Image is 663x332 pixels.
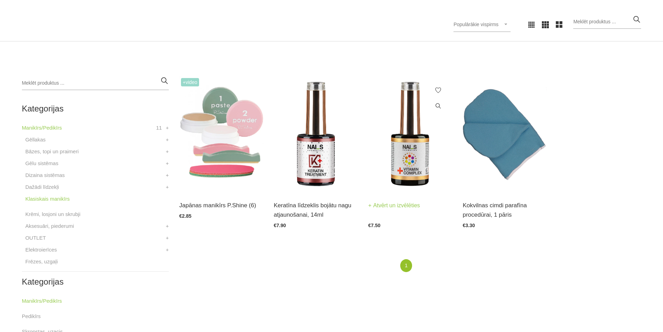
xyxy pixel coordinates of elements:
a: + [166,171,169,179]
a: Krēmi, losjoni un skrubji [25,210,80,218]
a: OUTLET [25,234,46,242]
a: + [166,136,169,144]
nav: catalog-product-list [179,259,641,272]
span: €7.50 [368,223,380,228]
h2: Kategorijas [22,104,169,113]
a: Gēllakas [25,136,46,144]
input: Meklēt produktus ... [22,76,169,90]
img: Mīksti kokvilnas cimdiņi parafīna roku procedūrai. Ilgstoši saglabā siltumu.... [463,76,546,192]
span: Populārākie vispirms [453,22,498,27]
a: Atvērt un izvēlēties [368,201,420,210]
a: Dažādi līdzekļi [25,183,59,191]
a: Keratīna līdzeklis bojātu nagu atjaunošanai, 14ml [274,201,358,219]
a: Aksesuāri, piederumi [25,222,74,230]
a: Klasiskais manikīrs [25,195,70,203]
a: + [166,124,169,132]
a: Gēlu sistēmas [25,159,58,168]
input: Meklēt produktus ... [573,15,641,29]
a: Bāzes, topi un praimeri [25,147,79,156]
a: Frēzes, uzgaļi [25,257,58,266]
a: Kokvilnas cimdi parafīna procedūrai, 1 pāris [463,201,546,219]
a: + [166,159,169,168]
span: +Video [181,78,199,86]
span: 11 [156,124,162,132]
a: + [166,183,169,191]
span: €3.30 [463,223,475,228]
a: + [166,222,169,230]
a: Dizaina sistēmas [25,171,65,179]
h2: Kategorijas [22,277,169,286]
a: + [166,147,169,156]
img: “Japānas manikīrs” – sapnis par veseliem un stipriem nagiem ir piepildījies!Japānas manikīrs izte... [179,76,263,192]
span: €2.85 [179,213,191,219]
img: Efektīvs līdzeklis bojātu nagu ārstēšanai, kas piešķir nagiem JAUNU dzīvi, izlīdzina naga virsmu,... [368,76,452,192]
img: Augstākās efektivitātes nagu stiprinātājs viegli maskējošā tonī. Piemērots ļoti stipri bojātietie... [274,76,358,192]
a: Pedikīrs [22,312,41,321]
a: + [166,234,169,242]
a: Elektroierīces [25,246,57,254]
a: Japānas manikīrs P.Shine (6) [179,201,263,210]
a: Manikīrs/Pedikīrs [22,124,62,132]
span: €7.90 [274,223,286,228]
a: 1 [400,259,412,272]
a: Manikīrs/Pedikīrs [22,297,62,305]
a: + [166,246,169,254]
